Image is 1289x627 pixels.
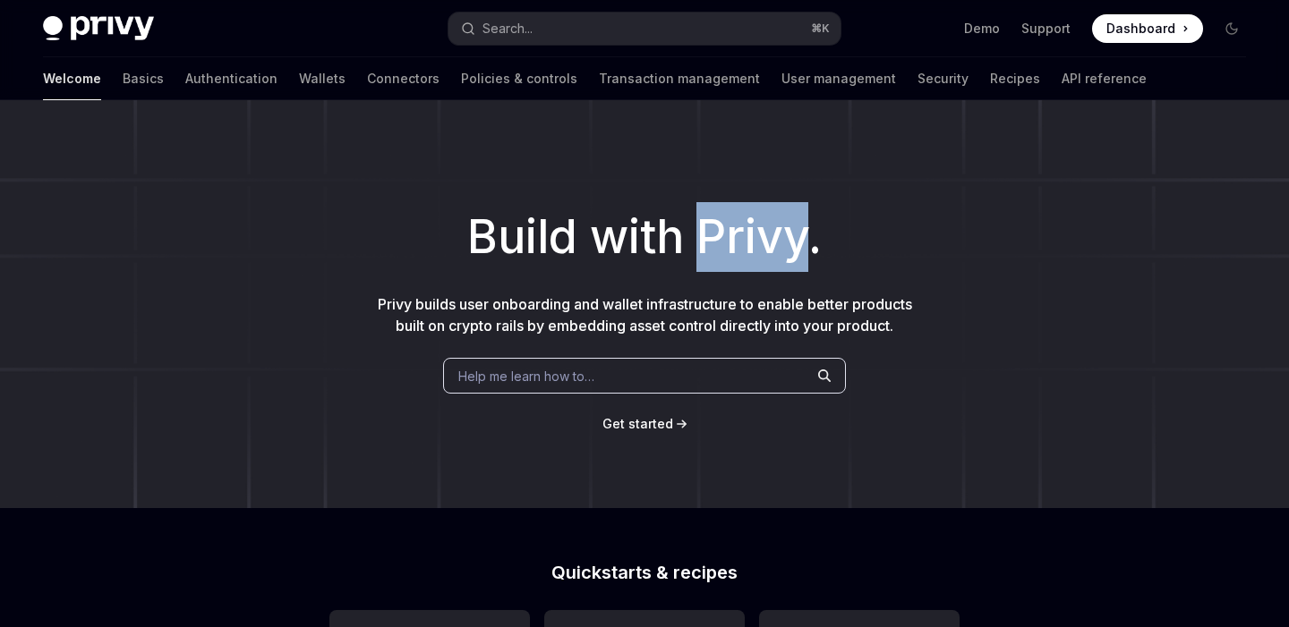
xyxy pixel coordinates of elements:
[964,20,1000,38] a: Demo
[1021,20,1071,38] a: Support
[378,295,912,335] span: Privy builds user onboarding and wallet infrastructure to enable better products built on crypto ...
[1062,57,1147,100] a: API reference
[43,16,154,41] img: dark logo
[482,18,533,39] div: Search...
[599,57,760,100] a: Transaction management
[1092,14,1203,43] a: Dashboard
[43,57,101,100] a: Welcome
[1217,14,1246,43] button: Toggle dark mode
[811,21,830,36] span: ⌘ K
[602,415,673,433] a: Get started
[123,57,164,100] a: Basics
[1106,20,1175,38] span: Dashboard
[448,13,840,45] button: Search...⌘K
[367,57,440,100] a: Connectors
[29,202,1260,272] h1: Build with Privy.
[185,57,277,100] a: Authentication
[918,57,969,100] a: Security
[990,57,1040,100] a: Recipes
[458,367,594,386] span: Help me learn how to…
[461,57,577,100] a: Policies & controls
[329,563,960,581] h2: Quickstarts & recipes
[781,57,896,100] a: User management
[299,57,346,100] a: Wallets
[602,416,673,431] span: Get started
